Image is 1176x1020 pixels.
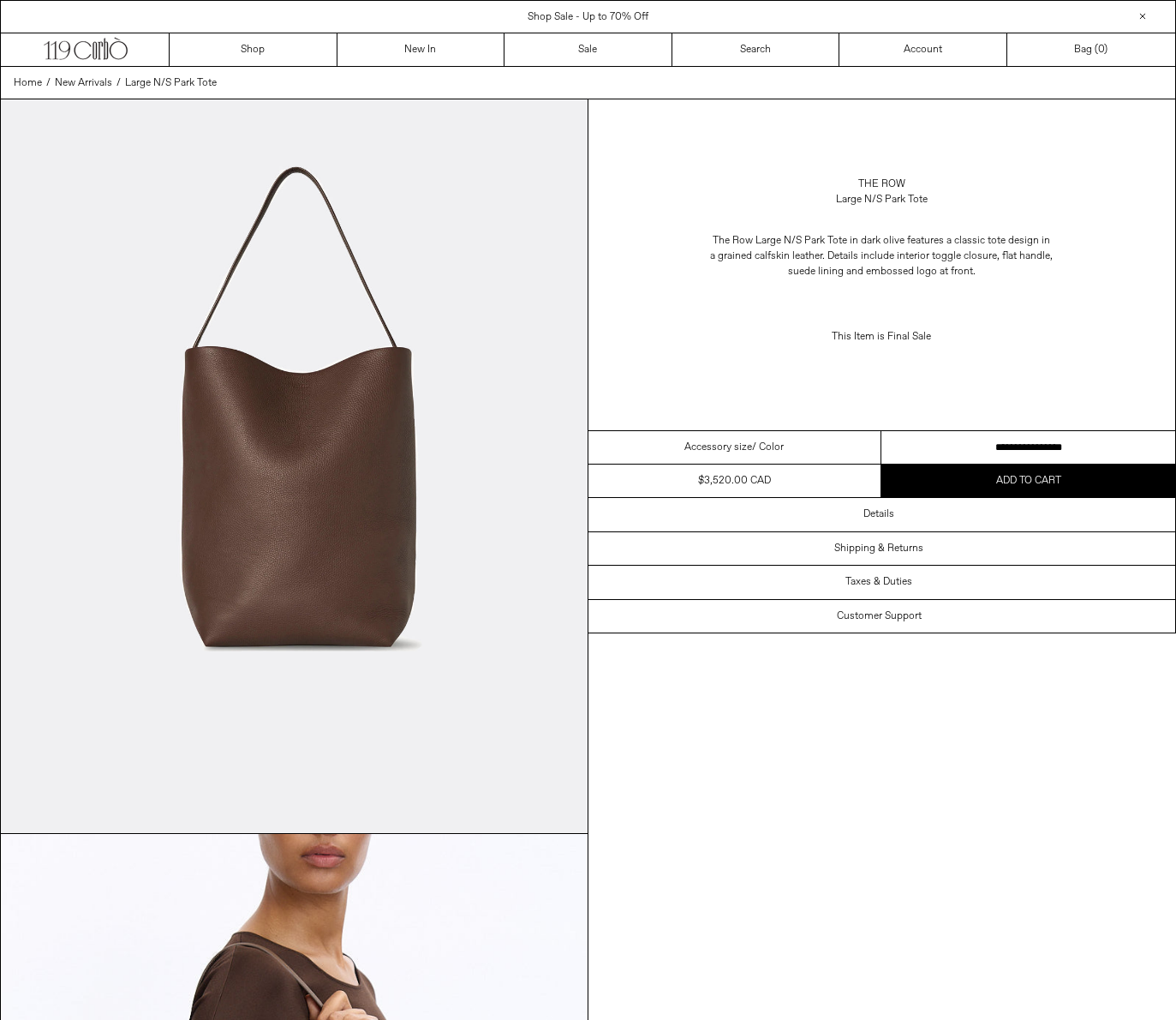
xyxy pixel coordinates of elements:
[116,75,121,91] span: /
[672,33,840,66] a: Search
[845,576,912,588] h3: Taxes & Duties
[337,33,505,66] a: New In
[1098,43,1104,57] span: 0
[684,440,752,455] span: Accessory size
[55,75,112,91] a: New Arrivals
[14,76,42,90] span: Home
[55,76,112,90] span: New Arrivals
[504,33,672,66] a: Sale
[863,508,894,520] h3: Details
[858,177,905,192] a: The Row
[832,330,931,344] span: This Item is Final Sale
[1098,42,1107,57] span: )
[1,99,588,833] img: brownbagjpg_1800x1800.jpg
[528,10,648,24] a: Shop Sale - Up to 70% Off
[996,474,1061,488] span: Add to cart
[839,33,1007,66] a: Account
[698,473,771,489] div: $3,520.00 CAD
[752,440,784,455] span: / Color
[834,543,923,555] h3: Shipping & Returns
[46,75,51,91] span: /
[170,33,337,66] a: Shop
[125,75,217,91] a: Large N/S Park Tote
[1007,33,1175,66] a: Bag ()
[836,192,928,207] div: Large N/S Park Tote
[837,610,922,622] h3: Customer Support
[881,465,1175,497] button: Add to cart
[14,75,42,91] a: Home
[125,76,217,90] span: Large N/S Park Tote
[710,234,1053,279] span: The Row Large N/S Park Tote in dark olive features a classic tote design in a grained calfskin le...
